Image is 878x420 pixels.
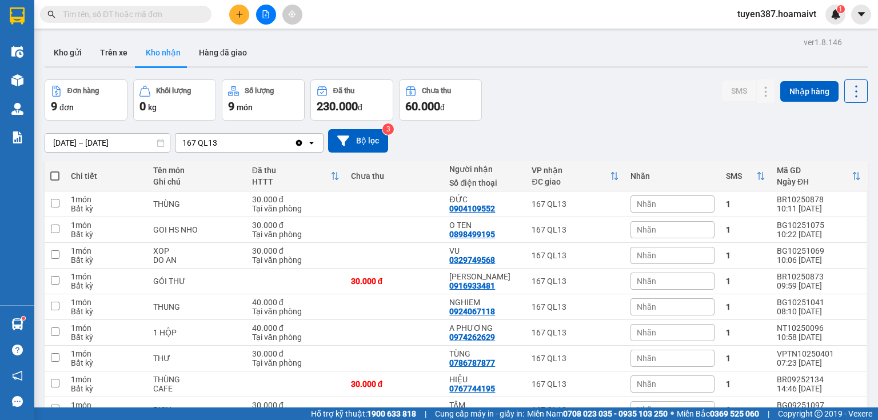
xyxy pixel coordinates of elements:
div: 1 [726,405,765,414]
div: TÙNG [449,349,520,358]
div: ĐC giao [532,177,610,186]
span: tuyen387.hoamaivt [728,7,825,21]
div: Bất kỳ [71,333,142,342]
span: Nhãn [637,251,656,260]
div: THÙNG [153,375,241,384]
button: plus [229,5,249,25]
div: Tại văn phòng [252,307,340,316]
div: THÙNG [153,199,241,209]
div: Bất kỳ [71,255,142,265]
div: 10:58 [DATE] [777,333,861,342]
span: 230.000 [317,99,358,113]
div: 167 QL13 [182,137,217,149]
span: Cung cấp máy in - giấy in: [435,407,524,420]
th: Toggle SortBy [720,161,771,191]
div: 1 [726,251,765,260]
span: Nhãn [637,199,656,209]
span: | [425,407,426,420]
span: Nhãn [637,405,656,414]
div: ver 1.8.146 [804,36,842,49]
button: Trên xe [91,39,137,66]
div: 1 món [71,195,142,204]
div: 08:10 [DATE] [777,307,861,316]
button: Đơn hàng9đơn [45,79,127,121]
div: KIM [449,272,520,281]
span: Miền Bắc [677,407,759,420]
div: Tại văn phòng [252,358,340,367]
div: 30.000 đ [252,401,340,410]
span: message [12,396,23,407]
button: Khối lượng0kg [133,79,216,121]
div: Khối lượng [156,87,191,95]
div: NT10250096 [777,323,861,333]
div: Tại văn phòng [252,230,340,239]
span: Nhãn [637,379,656,389]
span: 60.000 [405,99,440,113]
div: ĐỨC [449,195,520,204]
span: 1 [839,5,843,13]
div: Ghi chú [153,177,241,186]
div: HTTT [252,177,330,186]
div: NGHIEM [449,298,520,307]
div: Ngày ĐH [777,177,852,186]
span: đ [358,103,362,112]
div: VP nhận [532,166,610,175]
img: solution-icon [11,131,23,143]
div: 0904109552 [449,204,495,213]
span: file-add [262,10,270,18]
span: Nhãn [637,225,656,234]
input: Selected 167 QL13. [218,137,219,149]
div: Số lượng [245,87,274,95]
div: Bất kỳ [71,307,142,316]
div: 0767744195 [449,384,495,393]
sup: 1 [22,317,25,320]
div: Chưa thu [351,171,438,181]
div: 10:06 [DATE] [777,255,861,265]
sup: 3 [382,123,394,135]
button: Chưa thu60.000đ [399,79,482,121]
div: 1 [726,379,765,389]
div: 167 QL13 [532,405,619,414]
div: 30.000 đ [351,277,438,286]
span: search [47,10,55,18]
div: 167 QL13 [532,379,619,389]
div: 1 [726,328,765,337]
th: Toggle SortBy [246,161,345,191]
div: Đã thu [333,87,354,95]
div: 0786787877 [449,358,495,367]
div: 167 QL13 [532,199,619,209]
img: warehouse-icon [11,46,23,58]
button: aim [282,5,302,25]
span: caret-down [856,9,867,19]
div: 1 món [71,272,142,281]
span: Hỗ trợ kỹ thuật: [311,407,416,420]
button: Hàng đã giao [190,39,256,66]
div: 1 [726,199,765,209]
div: 10:11 [DATE] [777,204,861,213]
input: Select a date range. [45,134,170,152]
th: Toggle SortBy [771,161,867,191]
div: Tại văn phòng [252,204,340,213]
div: 1 món [71,401,142,410]
strong: 1900 633 818 [367,409,416,418]
div: Bất kỳ [71,230,142,239]
div: Tên món [153,166,241,175]
button: caret-down [851,5,871,25]
div: CAFE [153,384,241,393]
div: 167 QL13 [532,277,619,286]
div: SMS [726,171,756,181]
div: 0898499195 [449,230,495,239]
button: file-add [256,5,276,25]
img: warehouse-icon [11,74,23,86]
div: THUNG [153,302,241,311]
div: BG09251097 [777,401,861,410]
div: 1 món [71,349,142,358]
span: món [237,103,253,112]
sup: 1 [837,5,845,13]
div: HIỆU [449,375,520,384]
button: SMS [722,81,756,101]
span: 0 [139,99,146,113]
span: đơn [59,103,74,112]
div: 0924067118 [449,307,495,316]
span: kg [148,103,157,112]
